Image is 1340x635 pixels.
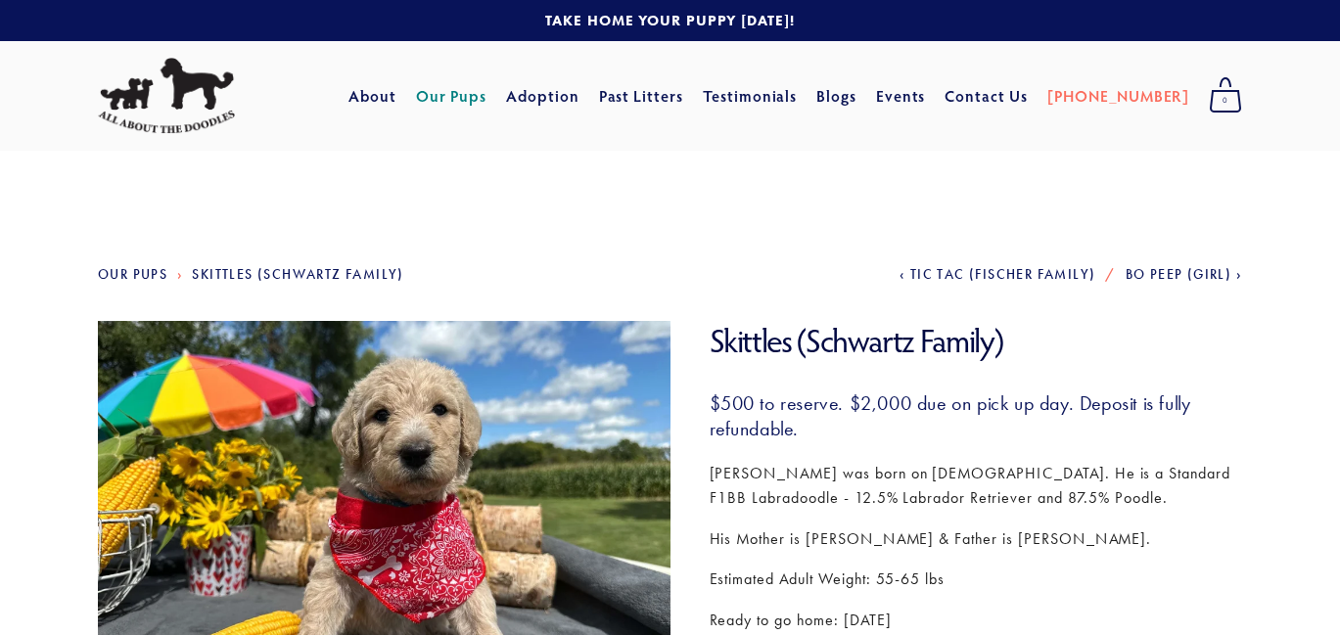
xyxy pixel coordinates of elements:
[710,567,1243,592] p: Estimated Adult Weight: 55-65 lbs
[1047,78,1189,113] a: [PHONE_NUMBER]
[599,85,684,106] a: Past Litters
[348,78,396,113] a: About
[710,321,1243,361] h1: Skittles (Schwartz Family)
[710,390,1243,441] h3: $500 to reserve. $2,000 due on pick up day. Deposit is fully refundable.
[910,266,1096,283] span: Tic Tac (Fischer Family)
[506,78,579,113] a: Adoption
[1199,71,1252,120] a: 0 items in cart
[710,461,1243,511] p: [PERSON_NAME] was born on [DEMOGRAPHIC_DATA]. He is a Standard F1BB Labradoodle - 12.5% Labrador ...
[1209,88,1242,113] span: 0
[876,78,926,113] a: Events
[816,78,856,113] a: Blogs
[710,526,1243,552] p: His Mother is [PERSON_NAME] & Father is [PERSON_NAME].
[945,78,1028,113] a: Contact Us
[192,266,403,283] a: Skittles (Schwartz Family)
[1126,266,1232,283] span: Bo Peep (Girl)
[98,58,235,134] img: All About The Doodles
[1126,266,1242,283] a: Bo Peep (Girl)
[710,608,1243,633] p: Ready to go home: [DATE]
[703,78,798,113] a: Testimonials
[98,266,167,283] a: Our Pups
[900,266,1095,283] a: Tic Tac (Fischer Family)
[416,78,487,113] a: Our Pups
